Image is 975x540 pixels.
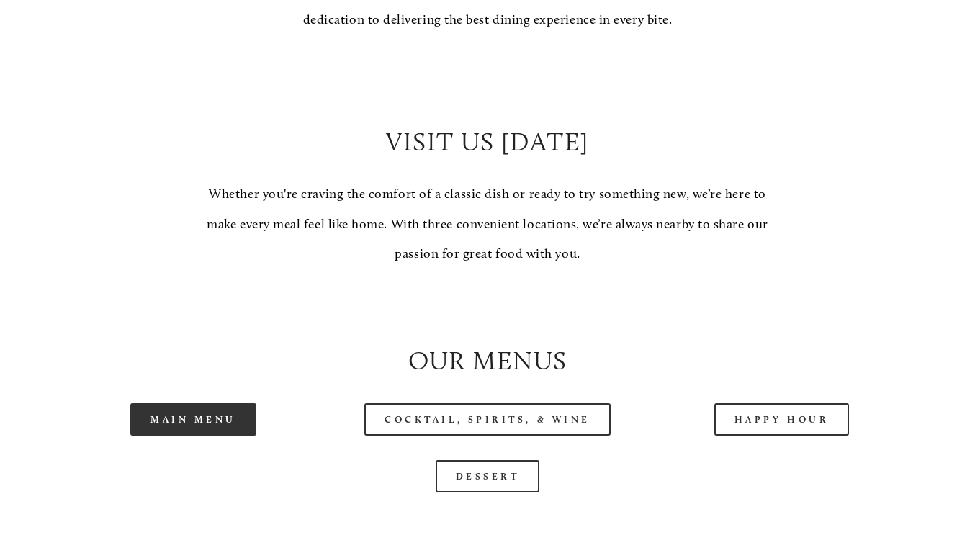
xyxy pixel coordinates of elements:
[130,403,256,436] a: Main Menu
[205,179,769,269] p: Whether you're craving the comfort of a classic dish or ready to try something new, we’re here to...
[205,124,769,160] h2: Visit Us [DATE]
[58,343,917,379] h2: Our Menus
[364,403,611,436] a: Cocktail, Spirits, & Wine
[436,460,540,492] a: Dessert
[714,403,850,436] a: Happy Hour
